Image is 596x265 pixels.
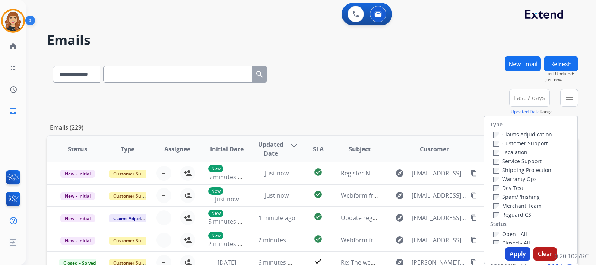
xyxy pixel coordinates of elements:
mat-icon: check_circle [314,235,323,243]
input: Closed - All [493,240,499,246]
span: Claims Adjudication [109,214,160,222]
span: Subject [349,145,371,153]
button: Apply [505,247,530,261]
label: Type [490,121,503,128]
mat-icon: content_copy [470,214,477,221]
button: Refresh [544,56,578,71]
mat-icon: content_copy [470,192,477,199]
span: Initial Date [210,145,244,153]
mat-icon: inbox [9,107,18,116]
label: Dev Test [493,184,523,191]
span: [EMAIL_ADDRESS][DOMAIN_NAME] [412,213,466,222]
span: New - Initial [60,170,95,178]
p: New [208,187,223,195]
span: Type [121,145,134,153]
span: Status [68,145,87,153]
span: [EMAIL_ADDRESS][DOMAIN_NAME] [412,169,466,178]
mat-icon: home [9,42,18,51]
span: Register Now for the 2025 PIA [US_STATE] Convention! [341,169,492,177]
input: Claims Adjudication [493,132,499,138]
input: Service Support [493,159,499,165]
label: Reguard CS [493,211,531,218]
button: + [156,210,171,225]
input: Spam/Phishing [493,194,499,200]
span: 5 minutes ago [208,217,248,226]
span: + [162,213,165,222]
span: Updated Date [258,140,283,158]
span: Customer Support [109,237,157,245]
img: avatar [3,10,23,31]
input: Customer Support [493,141,499,147]
span: Webform from [EMAIL_ADDRESS][DOMAIN_NAME] on [DATE] [341,191,510,200]
button: Last 7 days [509,89,550,107]
button: + [156,166,171,181]
span: Last 7 days [514,96,545,99]
span: 5 minutes ago [208,173,248,181]
span: New - Initial [60,192,95,200]
mat-icon: content_copy [470,237,477,243]
mat-icon: explore [395,191,404,200]
span: Range [511,109,553,115]
mat-icon: arrow_downward [289,140,298,149]
label: Status [490,220,507,228]
label: Claims Adjudication [493,131,552,138]
label: Escalation [493,149,527,156]
mat-icon: content_copy [470,170,477,177]
span: Customer [420,145,449,153]
span: New - Initial [60,214,95,222]
label: Warranty Ops [493,175,537,182]
span: [EMAIL_ADDRESS][DOMAIN_NAME] [412,236,466,245]
span: 1 minute ago [259,214,295,222]
mat-icon: explore [395,236,404,245]
button: + [156,233,171,248]
mat-icon: person_add [183,191,192,200]
span: + [162,236,165,245]
input: Reguard CS [493,212,499,218]
span: 2 minutes ago [208,240,248,248]
span: SLA [313,145,324,153]
span: + [162,191,165,200]
span: + [162,169,165,178]
input: Warranty Ops [493,177,499,182]
mat-icon: person_add [183,169,192,178]
label: Customer Support [493,140,548,147]
label: Spam/Phishing [493,193,540,200]
label: Merchant Team [493,202,542,209]
span: Customer Support [109,170,157,178]
p: Emails (229) [47,123,86,132]
label: Shipping Protection [493,167,551,174]
p: New [208,232,223,239]
span: Just now [265,169,289,177]
mat-icon: list_alt [9,64,18,72]
mat-icon: explore [395,169,404,178]
input: Escalation [493,150,499,156]
p: 0.20.1027RC [555,252,589,261]
mat-icon: explore [395,213,404,222]
p: New [208,165,223,172]
input: Open - All [493,232,499,237]
mat-icon: person_add [183,213,192,222]
mat-icon: person_add [183,236,192,245]
mat-icon: search [255,70,264,79]
mat-icon: check_circle [314,190,323,199]
mat-icon: check_circle [314,212,323,221]
mat-icon: history [9,85,18,94]
label: Open - All [493,230,527,237]
input: Shipping Protection [493,168,499,174]
span: New - Initial [60,237,95,245]
span: Just now [545,77,578,83]
span: Just now [215,195,239,203]
span: Customer Support [109,192,157,200]
input: Dev Test [493,185,499,191]
button: + [156,188,171,203]
h2: Emails [47,33,578,48]
span: Just now [265,191,289,200]
mat-icon: menu [565,93,574,102]
mat-icon: check_circle [314,168,323,177]
button: New Email [505,56,541,71]
button: Clear [533,247,557,261]
span: Webform from [EMAIL_ADDRESS][DOMAIN_NAME] on [DATE] [341,236,510,244]
span: Last Updated: [545,71,578,77]
button: Updated Date [511,109,540,115]
span: [EMAIL_ADDRESS][DOMAIN_NAME] [412,191,466,200]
